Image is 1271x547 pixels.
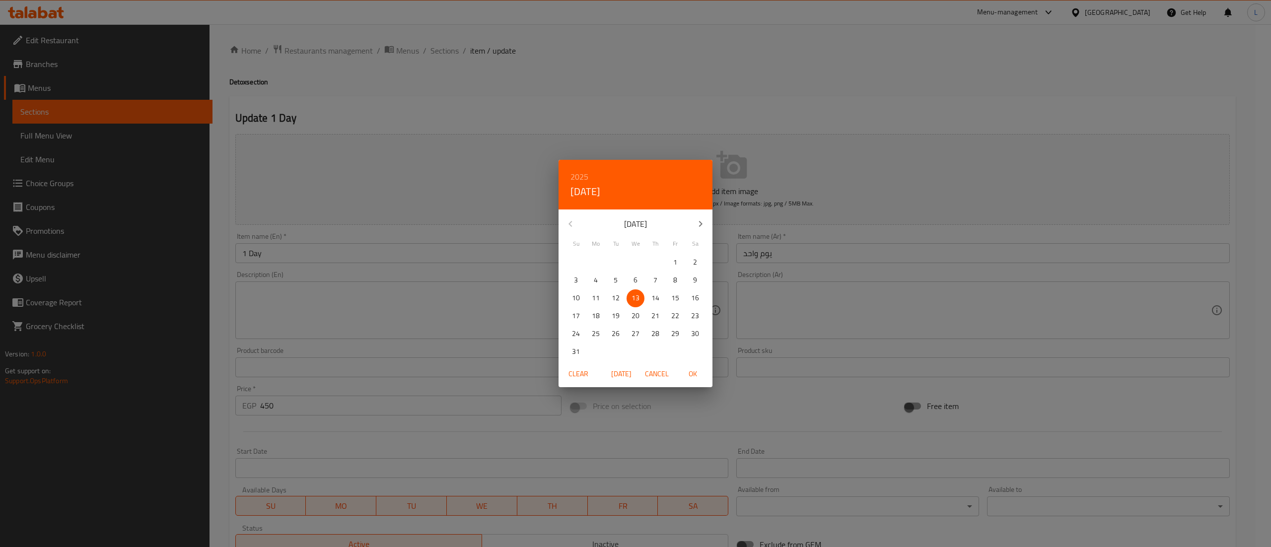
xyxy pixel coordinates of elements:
p: 12 [612,292,620,304]
p: 9 [693,274,697,286]
button: 1 [666,254,684,272]
p: 23 [691,310,699,322]
button: 29 [666,325,684,343]
button: 4 [587,272,605,289]
span: Su [567,239,585,248]
button: 30 [686,325,704,343]
button: [DATE] [570,184,600,200]
button: 2 [686,254,704,272]
button: 21 [646,307,664,325]
span: OK [681,368,705,380]
button: 12 [607,289,625,307]
button: 17 [567,307,585,325]
button: 20 [627,307,644,325]
button: OK [677,365,708,383]
p: 11 [592,292,600,304]
button: 7 [646,272,664,289]
p: 19 [612,310,620,322]
button: 15 [666,289,684,307]
p: 30 [691,328,699,340]
span: Cancel [645,368,669,380]
p: 13 [632,292,639,304]
p: 29 [671,328,679,340]
p: 8 [673,274,677,286]
span: Mo [587,239,605,248]
button: 14 [646,289,664,307]
button: 8 [666,272,684,289]
p: 7 [653,274,657,286]
p: 26 [612,328,620,340]
button: 23 [686,307,704,325]
button: 19 [607,307,625,325]
span: Sa [686,239,704,248]
button: 28 [646,325,664,343]
p: 17 [572,310,580,322]
span: [DATE] [609,368,633,380]
button: 27 [627,325,644,343]
button: Clear [563,365,594,383]
button: 18 [587,307,605,325]
button: [DATE] [605,365,637,383]
button: 3 [567,272,585,289]
button: 11 [587,289,605,307]
p: 5 [614,274,618,286]
p: 21 [651,310,659,322]
p: 27 [632,328,639,340]
button: 6 [627,272,644,289]
span: Clear [566,368,590,380]
p: 16 [691,292,699,304]
p: 31 [572,345,580,358]
span: We [627,239,644,248]
p: 20 [632,310,639,322]
button: 10 [567,289,585,307]
p: [DATE] [582,218,689,230]
p: 28 [651,328,659,340]
p: 4 [594,274,598,286]
button: 25 [587,325,605,343]
button: 26 [607,325,625,343]
p: 15 [671,292,679,304]
p: 6 [634,274,637,286]
span: Th [646,239,664,248]
button: 13 [627,289,644,307]
button: 5 [607,272,625,289]
button: 24 [567,325,585,343]
p: 10 [572,292,580,304]
button: Cancel [641,365,673,383]
p: 18 [592,310,600,322]
p: 1 [673,256,677,269]
span: Fr [666,239,684,248]
p: 24 [572,328,580,340]
p: 2 [693,256,697,269]
p: 22 [671,310,679,322]
button: 16 [686,289,704,307]
button: 9 [686,272,704,289]
button: 31 [567,343,585,361]
p: 3 [574,274,578,286]
button: 22 [666,307,684,325]
span: Tu [607,239,625,248]
button: 2025 [570,170,588,184]
p: 25 [592,328,600,340]
p: 14 [651,292,659,304]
